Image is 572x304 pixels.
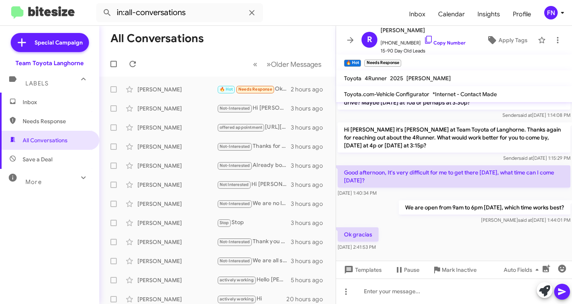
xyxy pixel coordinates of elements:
div: [PERSON_NAME] [137,295,217,303]
span: More [25,178,42,186]
span: Older Messages [271,60,321,69]
div: Team Toyota Langhorne [15,59,84,67]
div: Hello [PERSON_NAME]!! Were you able to stop by [DATE] after 7 to check out our 2018 Hyundai?3 [217,275,291,285]
button: Templates [336,263,388,277]
span: 4Runner [365,75,387,82]
small: 🔥 Hot [344,60,361,67]
div: 3 hours ago [291,219,329,227]
span: « [253,59,257,69]
span: Not-Interested [220,106,250,111]
span: *Internet - Contact Made [433,91,497,98]
div: Hi [PERSON_NAME], I'm holding off on a purchase for now. Thank you for your time. [217,180,291,189]
span: 2025 [390,75,403,82]
a: Insights [471,3,506,26]
div: 2 hours ago [291,85,329,93]
span: [PERSON_NAME] [406,75,451,82]
input: Search [96,3,263,22]
span: Special Campaign [35,39,83,46]
span: [PERSON_NAME] [DATE] 1:44:01 PM [481,217,570,223]
div: [PERSON_NAME] [137,181,217,189]
span: said at [518,217,532,223]
div: 3 hours ago [291,162,329,170]
a: Special Campaign [11,33,89,52]
div: [PERSON_NAME] [137,276,217,284]
div: Stop [217,218,291,227]
a: Copy Number [424,40,466,46]
div: 3 hours ago [291,124,329,132]
div: 20 hours ago [286,295,329,303]
div: We are no longer in the market [217,199,291,208]
button: FN [537,6,563,19]
span: Needs Response [23,117,90,125]
span: Not-Interested [220,239,250,244]
button: Previous [248,56,262,72]
span: said at [519,155,533,161]
button: Next [262,56,326,72]
span: Apply Tags [499,33,528,47]
span: Not-Interested [220,144,250,149]
p: We are open from 9am to 6pm [DATE], which time works best? [399,200,570,215]
button: Auto Fields [497,263,548,277]
nav: Page navigation example [249,56,326,72]
span: Pause [404,263,419,277]
span: [PERSON_NAME] [381,25,466,35]
a: Inbox [403,3,432,26]
div: We are all set with cars now, thank you [217,256,291,265]
span: actively working [220,296,254,302]
span: Not-Interested [220,163,250,168]
span: Not Interested [220,182,249,187]
div: Already bought one [217,161,291,170]
div: Hi [217,294,286,304]
div: 3 hours ago [291,200,329,208]
button: Apply Tags [479,33,534,47]
span: » [267,59,271,69]
span: 15-90 Day Old Leads [381,47,466,55]
span: [DATE] 2:41:53 PM [338,244,376,250]
span: 🔥 Hot [220,87,233,92]
span: [DATE] 1:40:34 PM [338,190,377,196]
span: Sender [DATE] 1:15:29 PM [503,155,570,161]
a: Calendar [432,3,471,26]
span: [PHONE_NUMBER] [381,35,466,47]
span: Sender [DATE] 1:14:08 PM [502,112,570,118]
div: 3 hours ago [291,143,329,151]
p: Good afternoon, It's very difficult for me to get there [DATE], what time can I come [DATE]? [338,165,570,188]
span: said at [518,112,532,118]
p: Hi [PERSON_NAME] it's [PERSON_NAME] at Team Toyota of Langhorne. Thanks again for reaching out ab... [338,122,570,153]
div: [PERSON_NAME] [137,219,217,227]
span: actively working [220,277,254,283]
span: Toyota.com-Vehicle Configurator [344,91,429,98]
small: Needs Response [364,60,401,67]
div: [PERSON_NAME] [137,85,217,93]
div: Hi [PERSON_NAME], I have bought a car, no need to reach out. Have a great day [217,104,291,113]
span: Templates [342,263,382,277]
span: offered appointment [220,125,263,130]
span: Toyota [344,75,361,82]
span: R [367,33,372,46]
div: [PERSON_NAME] [137,200,217,208]
span: Save a Deal [23,155,52,163]
div: 3 hours ago [291,238,329,246]
div: Thanks for the follow up but I am no longer in the market for a car. [217,142,291,151]
div: Ok gracias [217,85,291,94]
span: Mark Inactive [442,263,477,277]
button: Mark Inactive [426,263,483,277]
div: 3 hours ago [291,257,329,265]
span: Not-Interested [220,201,250,206]
div: 3 hours ago [291,105,329,112]
div: [PERSON_NAME] [137,257,217,265]
div: [PERSON_NAME] [137,238,217,246]
h1: All Conversations [110,32,204,45]
div: [PERSON_NAME] [137,143,217,151]
p: Ok gracias [338,227,379,242]
div: Thank you for reaching out but the Highlander I was interested in has been sold. [217,237,291,246]
span: Stop [220,220,229,225]
span: Inbox [23,98,90,106]
a: Profile [506,3,537,26]
div: [PERSON_NAME] [137,105,217,112]
div: [URL][DOMAIN_NAME][US_VEHICLE_IDENTIFICATION_NUMBER] [217,123,291,132]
